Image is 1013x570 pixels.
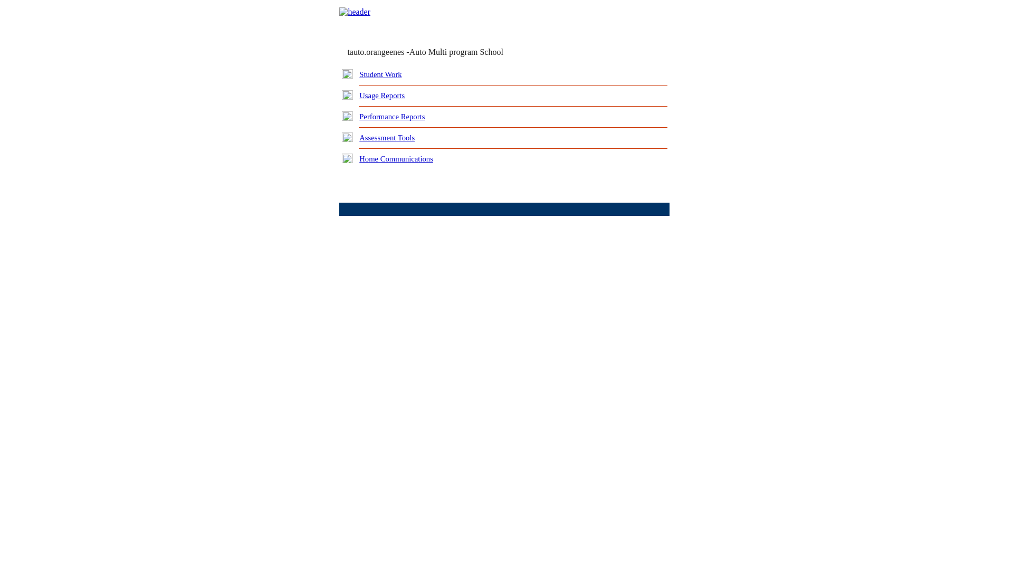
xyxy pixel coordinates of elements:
a: Performance Reports [359,112,425,121]
nobr: Auto Multi program School [409,47,503,56]
img: plus.gif [342,154,353,163]
img: plus.gif [342,69,353,79]
img: plus.gif [342,90,353,100]
td: tauto.orangeenes - [347,47,541,57]
a: Usage Reports [359,91,405,100]
a: Student Work [359,70,402,79]
a: Home Communications [359,155,433,163]
img: plus.gif [342,132,353,142]
img: plus.gif [342,111,353,121]
img: header [339,7,370,17]
a: Assessment Tools [359,134,415,142]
